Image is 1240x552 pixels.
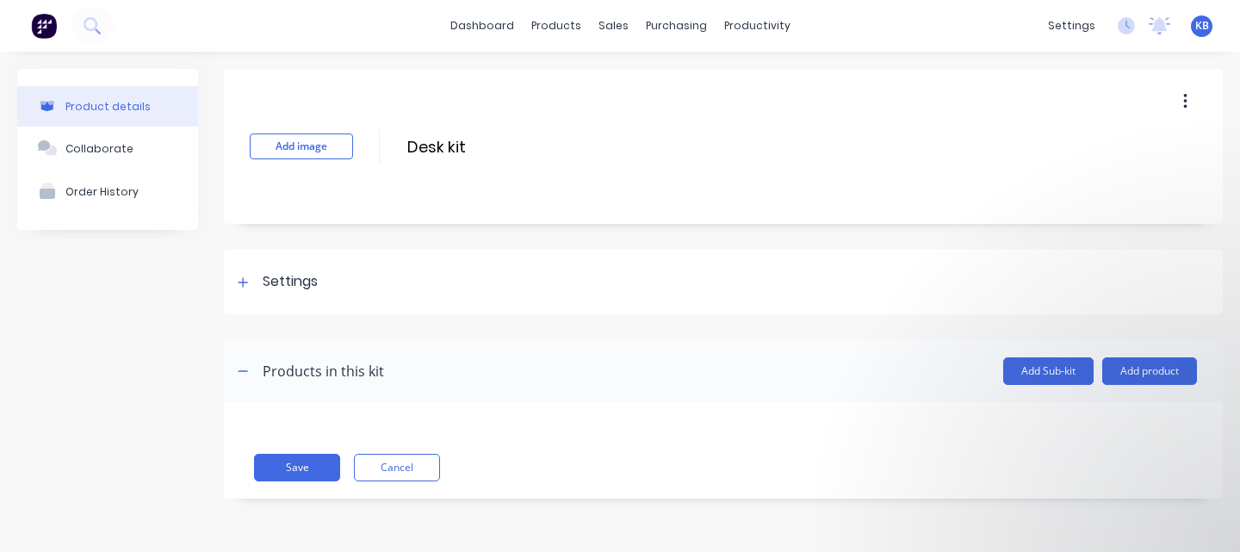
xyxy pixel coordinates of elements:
[65,142,133,155] div: Collaborate
[254,454,340,481] button: Save
[1195,18,1209,34] span: KB
[250,133,353,159] button: Add image
[716,13,799,39] div: productivity
[1039,13,1104,39] div: settings
[17,127,198,170] button: Collaborate
[263,361,384,381] div: Products in this kit
[1181,493,1223,535] iframe: Intercom live chat
[65,100,151,113] div: Product details
[65,185,139,198] div: Order History
[442,13,523,39] a: dashboard
[263,271,318,293] div: Settings
[406,134,710,159] input: Enter kit name
[31,13,57,39] img: Factory
[1102,357,1197,385] button: Add product
[17,86,198,127] button: Product details
[590,13,637,39] div: sales
[637,13,716,39] div: purchasing
[354,454,440,481] button: Cancel
[523,13,590,39] div: products
[1003,357,1094,385] button: Add Sub-kit
[17,170,198,213] button: Order History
